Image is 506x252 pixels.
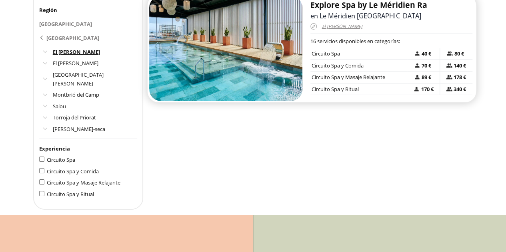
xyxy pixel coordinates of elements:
a: [PERSON_NAME]-seca [53,125,105,133]
span: 70 € [420,61,433,70]
a: [GEOGRAPHIC_DATA][PERSON_NAME] [53,71,104,87]
a: Salou [53,103,66,110]
span: Circuito Spa y Comida [47,168,99,175]
span: Circuito Spa y Ritual [47,190,94,198]
span: 80 € [453,49,466,58]
span: Circuito Spa [47,156,75,163]
span: Circuito Spa [312,50,340,57]
span: 89 € [420,73,433,81]
span: Circuito Spa y Comida [312,62,364,69]
a: Montbrió del Camp [53,91,99,98]
a: El [PERSON_NAME] [53,60,98,67]
span: 140 € [452,61,466,70]
span: Circuito Spa y Ritual [312,85,359,93]
span: Circuito Spa y Masaje Relajante [47,179,120,186]
span: 178 € [452,73,466,81]
span: Circuito Spa y Masaje Relajante [312,73,385,81]
span: Experiencia [39,145,70,152]
span: en Le Méridien [GEOGRAPHIC_DATA] [310,12,421,20]
a: [GEOGRAPHIC_DATA] [39,31,137,45]
p: [GEOGRAPHIC_DATA] [39,20,137,28]
span: El [PERSON_NAME] [53,48,100,56]
span: Región [39,6,57,14]
span: El [PERSON_NAME] [322,22,362,31]
span: 16 servicios disponibles en categorías: [310,38,400,45]
span: 40 € [420,49,433,58]
span: 340 € [452,85,466,93]
div: [GEOGRAPHIC_DATA] [46,32,99,44]
span: 170 € [420,85,433,93]
a: Torroja del Priorat [53,114,96,121]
